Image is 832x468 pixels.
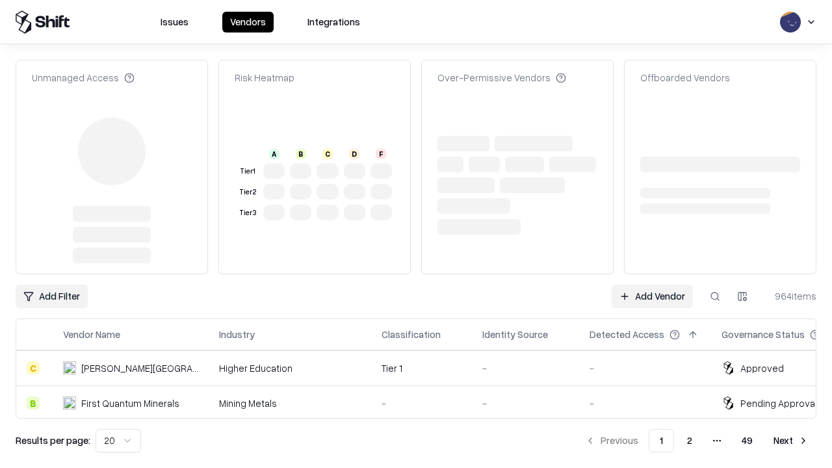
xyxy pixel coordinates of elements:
[482,328,548,341] div: Identity Source
[577,429,816,452] nav: pagination
[237,187,258,198] div: Tier 2
[16,434,90,447] p: Results per page:
[81,396,179,410] div: First Quantum Minerals
[219,396,361,410] div: Mining Metals
[32,71,135,84] div: Unmanaged Access
[382,361,461,375] div: Tier 1
[27,396,40,409] div: B
[300,12,368,32] button: Integrations
[731,429,763,452] button: 49
[740,361,784,375] div: Approved
[766,429,816,452] button: Next
[219,328,255,341] div: Industry
[27,361,40,374] div: C
[63,396,76,409] img: First Quantum Minerals
[219,361,361,375] div: Higher Education
[590,328,664,341] div: Detected Access
[322,149,333,159] div: C
[590,361,701,375] div: -
[612,285,693,308] a: Add Vendor
[296,149,306,159] div: B
[382,396,461,410] div: -
[382,328,441,341] div: Classification
[590,396,701,410] div: -
[237,166,258,177] div: Tier 1
[764,289,816,303] div: 964 items
[222,12,274,32] button: Vendors
[740,396,817,410] div: Pending Approval
[376,149,386,159] div: F
[237,207,258,218] div: Tier 3
[721,328,805,341] div: Governance Status
[153,12,196,32] button: Issues
[482,396,569,410] div: -
[269,149,279,159] div: A
[63,361,76,374] img: Reichman University
[677,429,703,452] button: 2
[349,149,359,159] div: D
[437,71,566,84] div: Over-Permissive Vendors
[640,71,730,84] div: Offboarded Vendors
[649,429,674,452] button: 1
[235,71,294,84] div: Risk Heatmap
[63,328,120,341] div: Vendor Name
[482,361,569,375] div: -
[16,285,88,308] button: Add Filter
[81,361,198,375] div: [PERSON_NAME][GEOGRAPHIC_DATA]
